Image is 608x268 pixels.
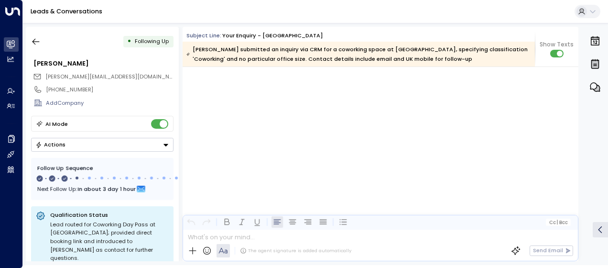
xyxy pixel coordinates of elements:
button: Actions [31,138,174,152]
span: Show Texts [540,40,574,49]
div: [PHONE_NUMBER] [46,86,173,94]
div: • [127,34,131,48]
button: Undo [185,216,197,228]
span: liam@lsdagency.co.uk [45,73,174,81]
a: Leads & Conversations [31,7,102,15]
div: Actions [35,141,65,148]
div: Lead routed for Coworking Day Pass at [GEOGRAPHIC_DATA]; provided direct booking link and introdu... [50,221,169,263]
div: Button group with a nested menu [31,138,174,152]
button: Redo [201,216,212,228]
div: [PERSON_NAME] submitted an inquiry via CRM for a coworking space at [GEOGRAPHIC_DATA], specifying... [186,45,530,64]
div: Next Follow Up: [37,184,167,194]
span: | [557,220,558,225]
span: Cc Bcc [549,220,568,225]
span: Following Up [135,37,169,45]
span: In about 3 day 1 hour [77,184,136,194]
div: The agent signature is added automatically [240,247,351,254]
p: Qualification Status [50,211,169,219]
div: Follow Up Sequence [37,164,167,172]
div: Your enquiry - [GEOGRAPHIC_DATA] [222,32,323,40]
span: Subject Line: [186,32,221,39]
button: Cc|Bcc [546,219,571,226]
div: AddCompany [46,99,173,107]
div: [PERSON_NAME] [33,59,173,68]
span: [PERSON_NAME][EMAIL_ADDRESS][DOMAIN_NAME] [45,73,183,80]
div: AI Mode [45,119,68,129]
